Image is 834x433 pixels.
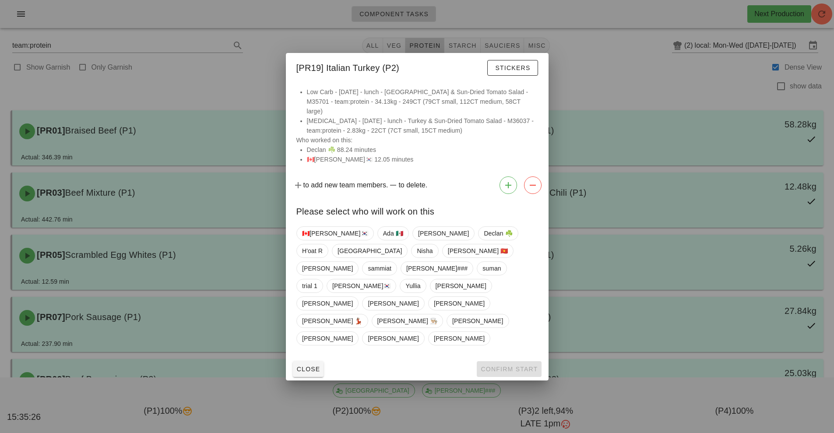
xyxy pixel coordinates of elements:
[307,116,538,135] li: [MEDICAL_DATA] - [DATE] - lunch - Turkey & Sun-Dried Tomato Salad - M36037 - team:protein - 2.83k...
[302,262,353,275] span: [PERSON_NAME]
[482,262,501,275] span: suman
[447,244,508,257] span: [PERSON_NAME] 🇻🇳
[302,332,353,345] span: [PERSON_NAME]
[487,60,538,76] button: Stickers
[377,314,437,327] span: [PERSON_NAME] 👨🏼‍🍳
[332,279,391,292] span: [PERSON_NAME]🇰🇷
[433,332,484,345] span: [PERSON_NAME]
[293,361,324,377] button: Close
[406,262,468,275] span: [PERSON_NAME]###
[484,227,512,240] span: Declan ☘️
[302,314,362,327] span: [PERSON_NAME] 💃🏽
[286,87,549,173] div: Who worked on this:
[368,297,419,310] span: [PERSON_NAME]
[418,227,468,240] span: [PERSON_NAME]
[495,64,530,71] span: Stickers
[405,279,420,292] span: Yullia
[433,297,484,310] span: [PERSON_NAME]
[286,197,549,223] div: Please select who will work on this
[296,366,320,373] span: Close
[435,279,486,292] span: [PERSON_NAME]
[417,244,433,257] span: Nisha
[307,155,538,164] li: 🇨🇦[PERSON_NAME]🇰🇷 12.05 minutes
[368,262,391,275] span: sammiat
[368,332,419,345] span: [PERSON_NAME]
[302,279,317,292] span: trial 1
[302,244,323,257] span: H'oat R
[383,227,403,240] span: Ada 🇲🇽
[307,87,538,116] li: Low Carb - [DATE] - lunch - [GEOGRAPHIC_DATA] & Sun-Dried Tomato Salad - M35701 - team:protein - ...
[452,314,503,327] span: [PERSON_NAME]
[302,227,368,240] span: 🇨🇦[PERSON_NAME]🇰🇷
[307,145,538,155] li: Declan ☘️ 88.24 minutes
[286,173,549,197] div: to add new team members. to delete.
[286,53,549,80] div: [PR19] Italian Turkey (P2)
[302,297,353,310] span: [PERSON_NAME]
[337,244,401,257] span: [GEOGRAPHIC_DATA]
